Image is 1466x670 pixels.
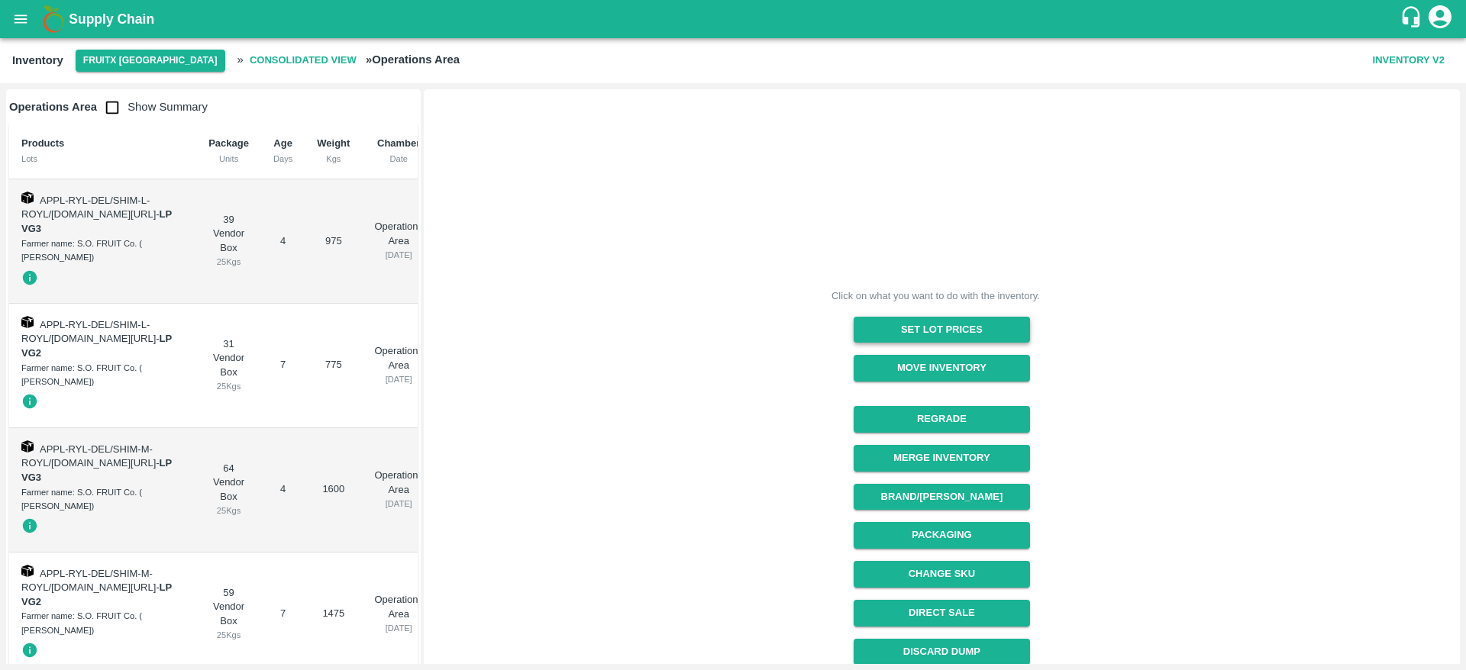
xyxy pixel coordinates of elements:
strong: LP VG3 [21,457,172,483]
button: Change SKU [854,561,1030,588]
b: Consolidated View [250,52,357,69]
span: APPL-RYL-DEL/SHIM-L-ROYL/[DOMAIN_NAME][URL] [21,319,156,345]
img: box [21,440,34,453]
div: Units [208,152,249,166]
span: - [21,457,172,483]
p: Operations Area [374,220,423,248]
div: 25 Kgs [208,255,249,269]
img: box [21,565,34,577]
div: Farmer name: S.O. FRUIT Co. ( [PERSON_NAME]) [21,361,184,389]
div: account of current user [1426,3,1454,35]
div: 31 Vendor Box [208,337,249,394]
div: Farmer name: S.O. FRUIT Co. ( [PERSON_NAME]) [21,609,184,637]
div: 59 Vendor Box [208,586,249,643]
span: 975 [325,235,342,246]
div: Days [273,152,292,166]
button: Move Inventory [854,355,1030,382]
p: Operations Area [374,593,423,621]
span: 775 [325,359,342,370]
button: Merge Inventory [854,445,1030,472]
span: Consolidated View [244,47,363,74]
div: 25 Kgs [208,504,249,517]
strong: LP VG2 [21,581,172,607]
div: Lots [21,152,184,166]
b: Weight [317,137,350,149]
span: - [21,581,172,607]
p: Operations Area [374,344,423,372]
b: Inventory [12,54,63,66]
img: box [21,192,34,204]
button: Inventory V2 [1367,47,1451,74]
span: APPL-RYL-DEL/SHIM-M-ROYL/[DOMAIN_NAME][URL] [21,568,156,594]
div: customer-support [1400,5,1426,33]
span: APPL-RYL-DEL/SHIM-L-ROYL/[DOMAIN_NAME][URL] [21,195,156,221]
h2: » [237,47,460,74]
button: Discard Dump [854,639,1030,665]
img: box [21,316,34,328]
div: Click on what you want to do with the inventory. [831,288,1040,304]
div: [DATE] [374,248,423,262]
div: [DATE] [374,621,423,635]
div: Farmer name: S.O. FRUIT Co. ( [PERSON_NAME]) [21,485,184,514]
span: - [21,333,172,359]
div: Date [374,152,423,166]
td: 4 [261,428,305,552]
button: Brand/[PERSON_NAME] [854,484,1030,511]
b: Supply Chain [69,11,154,27]
div: [DATE] [374,497,423,511]
strong: LP VG2 [21,333,172,359]
button: Select DC [76,50,225,72]
span: 1600 [322,483,344,494]
div: Farmer name: S.O. FRUIT Co. ( [PERSON_NAME]) [21,237,184,265]
b: Age [273,137,292,149]
span: 1475 [322,607,344,619]
span: APPL-RYL-DEL/SHIM-M-ROYL/[DOMAIN_NAME][URL] [21,443,156,469]
button: Set Lot Prices [854,317,1030,343]
div: 25 Kgs [208,628,249,642]
p: Operations Area [374,469,423,497]
img: logo [38,4,69,34]
strong: LP VG3 [21,208,172,234]
a: Supply Chain [69,8,1400,30]
b: Package [208,137,249,149]
button: Packaging [854,522,1030,549]
span: Show Summary [97,101,208,113]
b: Products [21,137,64,149]
button: open drawer [3,2,38,37]
b: Chamber [377,137,420,149]
div: 39 Vendor Box [208,213,249,269]
span: - [21,208,172,234]
b: Operations Area [9,101,97,113]
div: 25 Kgs [208,379,249,393]
td: 7 [261,304,305,428]
b: » Operations Area [366,53,460,66]
button: Regrade [854,406,1030,433]
div: Kgs [317,152,350,166]
div: 64 Vendor Box [208,462,249,518]
div: [DATE] [374,372,423,386]
button: Direct Sale [854,600,1030,627]
td: 4 [261,179,305,304]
